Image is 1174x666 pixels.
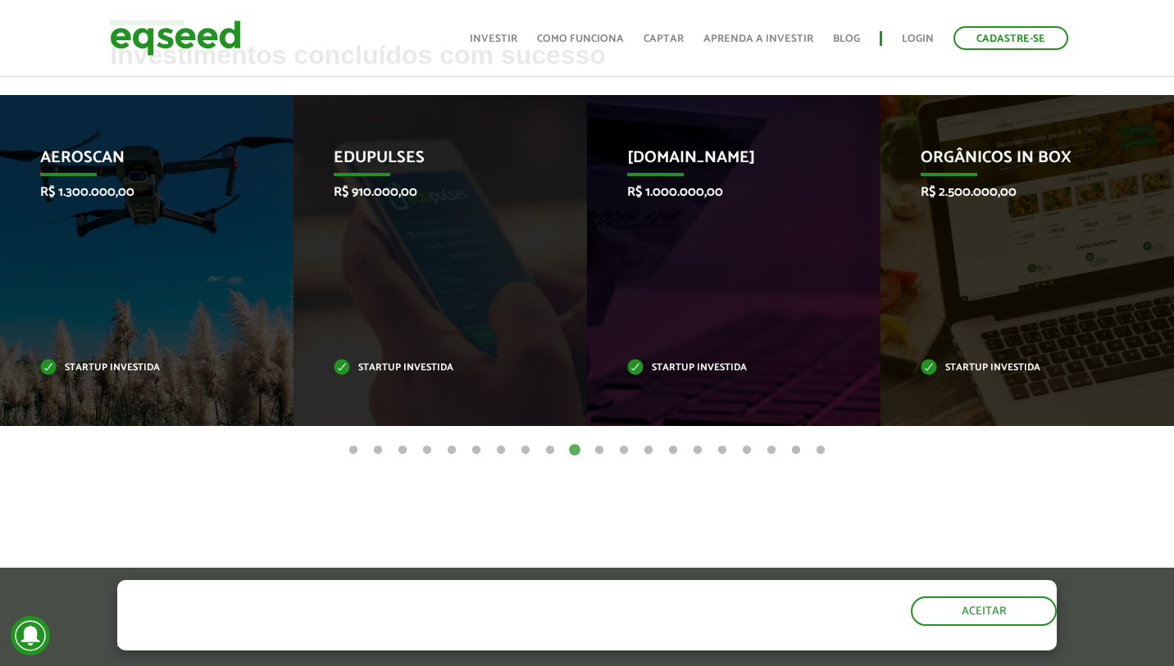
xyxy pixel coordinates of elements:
button: 5 of 20 [444,442,460,459]
a: política de privacidade e de cookies [334,637,523,650]
button: 17 of 20 [739,442,755,459]
p: Startup investida [627,364,816,373]
a: Blog [833,34,860,44]
button: 11 of 20 [591,442,607,459]
button: 10 of 20 [567,442,583,459]
p: Startup investida [40,364,229,373]
p: Ao clicar em "aceitar", você aceita nossa . [117,635,680,650]
p: Orgânicos in Box [921,148,1109,176]
button: 6 of 20 [468,442,485,459]
a: Investir [470,34,517,44]
button: 4 of 20 [419,442,435,459]
p: Startup investida [334,364,522,373]
button: Aceitar [911,596,1057,626]
button: 15 of 20 [689,442,706,459]
h5: O site da EqSeed utiliza cookies para melhorar sua navegação. [117,580,680,631]
p: [DOMAIN_NAME] [627,148,816,176]
p: R$ 1.300.000,00 [40,184,229,200]
p: R$ 910.000,00 [334,184,522,200]
a: Captar [644,34,684,44]
a: Cadastre-se [953,26,1068,50]
button: 2 of 20 [370,442,386,459]
button: 8 of 20 [517,442,534,459]
button: 12 of 20 [616,442,632,459]
button: 9 of 20 [542,442,558,459]
button: 18 of 20 [763,442,780,459]
p: Edupulses [334,148,522,176]
button: 7 of 20 [493,442,509,459]
button: 14 of 20 [665,442,681,459]
button: 16 of 20 [714,442,730,459]
p: Startup investida [921,364,1109,373]
a: Login [902,34,934,44]
button: 1 of 20 [345,442,362,459]
button: 19 of 20 [788,442,804,459]
p: R$ 2.500.000,00 [921,184,1109,200]
p: R$ 1.000.000,00 [627,184,816,200]
button: 13 of 20 [640,442,657,459]
button: 3 of 20 [394,442,411,459]
a: Como funciona [537,34,624,44]
img: EqSeed [110,16,241,60]
p: Aeroscan [40,148,229,176]
button: 20 of 20 [812,442,829,459]
a: Aprenda a investir [703,34,813,44]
